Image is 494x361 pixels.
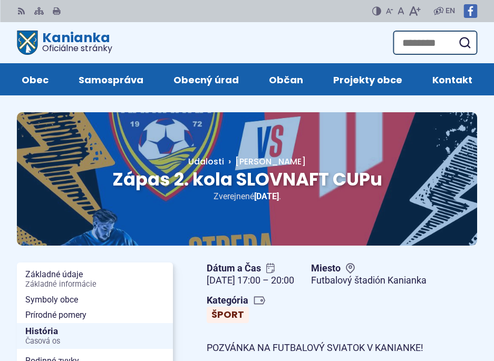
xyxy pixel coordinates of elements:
[112,167,382,192] span: Zápas 2. kola SLOVNAFT CUPu
[265,63,308,95] a: Občan
[51,189,443,203] p: Zverejnené .
[329,63,407,95] a: Projekty obce
[42,44,112,53] span: Oficiálne stránky
[269,63,303,95] span: Občan
[17,292,173,308] a: Symboly obce
[443,5,457,17] a: EN
[17,323,173,349] a: HistóriaČasová os
[173,63,239,95] span: Obecný úrad
[17,307,173,323] a: Prírodné pomery
[224,155,306,168] a: [PERSON_NAME]
[22,63,49,95] span: Obec
[25,280,164,289] span: Základné informácie
[25,307,164,323] span: Prírodné pomery
[333,63,402,95] span: Projekty obce
[432,63,472,95] span: Kontakt
[169,63,243,95] a: Obecný úrad
[25,292,164,308] span: Symboly obce
[311,275,427,287] figcaption: Futbalový štadión Kanianka
[17,31,112,55] a: Logo Kanianka, prejsť na domovskú stránku.
[207,340,477,356] p: POZVÁNKA NA FUTBALOVÝ SVIATOK V KANIANKE!
[25,323,164,349] span: História
[17,31,38,55] img: Prejsť na domovskú stránku
[207,307,249,324] a: Šport
[188,155,224,168] a: Udalosti
[428,63,477,95] a: Kontakt
[17,63,53,95] a: Obec
[207,295,265,307] span: Kategória
[25,337,164,346] span: Časová os
[445,5,455,17] span: EN
[74,63,148,95] a: Samospráva
[25,267,164,291] span: Základné údaje
[207,275,294,287] figcaption: [DATE] 17:00 – 20:00
[207,262,294,275] span: Dátum a Čas
[254,191,279,201] span: [DATE]
[463,4,477,18] img: Prejsť na Facebook stránku
[38,31,112,53] span: Kanianka
[235,155,306,168] span: [PERSON_NAME]
[311,262,427,275] span: Miesto
[17,267,173,291] a: Základné údajeZákladné informácie
[79,63,143,95] span: Samospráva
